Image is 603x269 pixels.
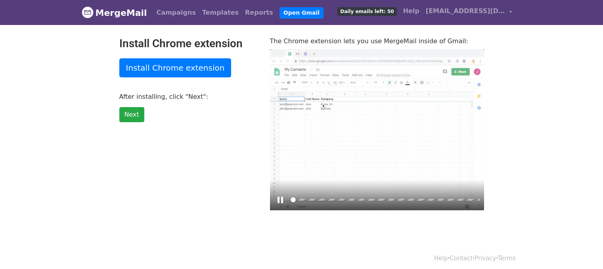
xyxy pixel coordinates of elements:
button: Play [274,194,287,206]
a: Install Chrome extension [119,58,232,77]
input: Seek [291,196,480,204]
a: Reports [242,5,276,21]
a: Help [434,255,448,262]
p: The Chrome extension lets you use MergeMail inside of Gmail: [270,37,484,45]
span: [EMAIL_ADDRESS][DOMAIN_NAME] [426,6,505,16]
a: Help [400,3,423,19]
a: Terms [498,255,515,262]
a: Templates [199,5,242,21]
a: Open Gmail [279,7,324,19]
a: Contact [450,255,473,262]
span: Daily emails left: 50 [337,7,396,16]
a: Privacy [475,255,496,262]
p: After installing, click "Next": [119,92,258,101]
a: [EMAIL_ADDRESS][DOMAIN_NAME] [423,3,515,22]
a: Campaigns [153,5,199,21]
a: MergeMail [82,4,147,21]
h2: Install Chrome extension [119,37,258,50]
img: MergeMail logo [82,6,94,18]
a: Daily emails left: 50 [334,3,400,19]
a: Next [119,107,144,122]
